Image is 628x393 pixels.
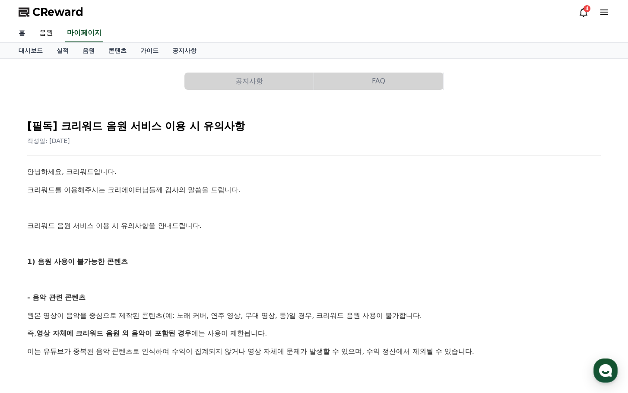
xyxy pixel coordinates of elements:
p: 이는 유튜브가 중복된 음악 콘텐츠로 인식하여 수익이 집계되지 않거나 영상 자체에 문제가 발생할 수 있으며, 수익 정산에서 제외될 수 있습니다. [27,346,601,357]
a: 4 [578,7,589,17]
span: 홈 [27,287,32,294]
button: 공지사항 [184,73,314,90]
a: 공지사항 [184,73,314,90]
span: CReward [32,5,83,19]
strong: 영상 자체에 크리워드 음원 외 음악이 포함된 경우 [36,329,191,337]
a: 홈 [12,24,32,42]
strong: 1) 음원 사용이 불가능한 콘텐츠 [27,257,128,266]
p: 크리워드 음원 서비스 이용 시 유의사항을 안내드립니다. [27,220,601,231]
a: 실적 [50,43,76,58]
button: FAQ [314,73,443,90]
a: 대화 [57,274,111,295]
a: 홈 [3,274,57,295]
a: 대시보드 [12,43,50,58]
a: 가이드 [133,43,165,58]
span: 설정 [133,287,144,294]
a: 공지사항 [165,43,203,58]
div: 4 [584,5,590,12]
h2: [필독] 크리워드 음원 서비스 이용 시 유의사항 [27,119,601,133]
span: 대화 [79,287,89,294]
a: 설정 [111,274,166,295]
p: 안녕하세요, 크리워드입니다. [27,166,601,177]
p: 원본 영상이 음악을 중심으로 제작된 콘텐츠(예: 노래 커버, 연주 영상, 무대 영상, 등)일 경우, 크리워드 음원 사용이 불가합니다. [27,310,601,321]
a: 마이페이지 [65,24,103,42]
p: 즉, 에는 사용이 제한됩니다. [27,328,601,339]
strong: - 음악 관련 콘텐츠 [27,293,86,301]
span: 작성일: [DATE] [27,137,70,144]
p: 크리워드를 이용해주시는 크리에이터님들께 감사의 말씀을 드립니다. [27,184,601,196]
a: 음원 [32,24,60,42]
a: 콘텐츠 [101,43,133,58]
a: 음원 [76,43,101,58]
a: CReward [19,5,83,19]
